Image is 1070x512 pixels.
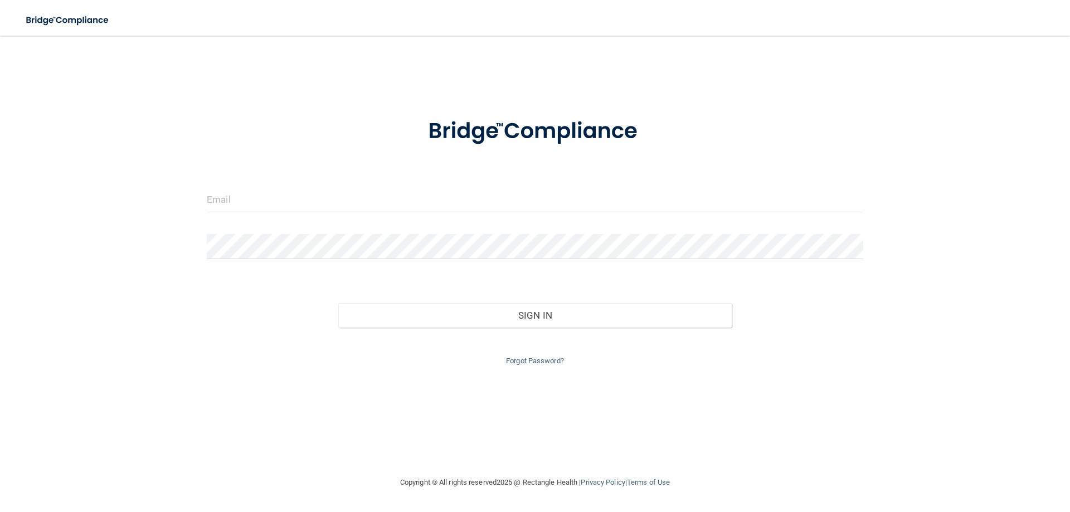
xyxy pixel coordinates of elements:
[207,187,863,212] input: Email
[405,103,665,160] img: bridge_compliance_login_screen.278c3ca4.svg
[332,465,738,500] div: Copyright © All rights reserved 2025 @ Rectangle Health | |
[338,303,732,328] button: Sign In
[506,357,564,365] a: Forgot Password?
[17,9,119,32] img: bridge_compliance_login_screen.278c3ca4.svg
[627,478,670,486] a: Terms of Use
[581,478,625,486] a: Privacy Policy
